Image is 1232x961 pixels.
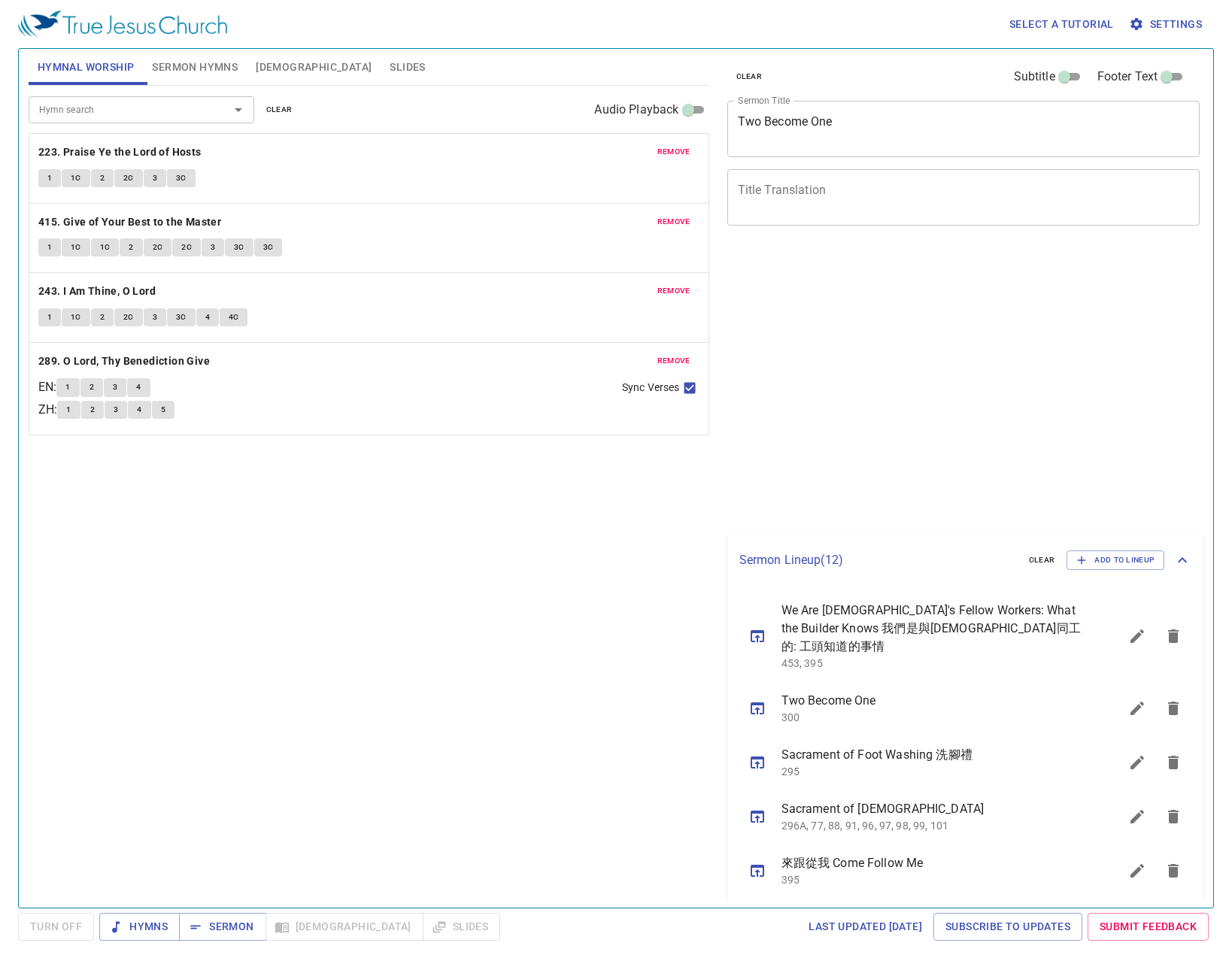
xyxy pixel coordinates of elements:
[120,238,142,256] button: 2
[1132,15,1202,34] span: Settings
[38,143,204,162] button: 223. Praise Ye the Lord of Hosts
[781,764,1084,779] p: 295
[38,401,57,419] p: ZH :
[90,380,94,394] span: 2
[62,238,90,256] button: 1C
[657,215,690,229] span: remove
[62,169,90,187] button: 1C
[781,656,1084,671] p: 453, 395
[739,551,1017,569] p: Sermon Lineup ( 12 )
[71,241,81,254] span: 1C
[172,238,201,256] button: 2C
[781,872,1084,887] p: 395
[62,308,90,326] button: 1C
[1100,917,1197,936] span: Submit Feedback
[721,241,1107,529] iframe: from-child
[65,380,70,394] span: 1
[220,308,248,326] button: 4C
[152,401,174,419] button: 5
[803,913,928,941] a: Last updated [DATE]
[38,282,156,301] b: 243. I Am Thine, O Lord
[136,380,141,394] span: 4
[38,378,56,396] p: EN :
[18,11,227,38] img: True Jesus Church
[99,913,180,941] button: Hymns
[176,171,187,185] span: 3C
[153,171,157,185] span: 3
[144,169,166,187] button: 3
[781,692,1084,710] span: Two Become One
[781,818,1084,833] p: 296A, 77, 88, 91, 96, 97, 98, 99, 101
[38,308,61,326] button: 1
[738,114,1190,143] textarea: Two Become One
[123,171,134,185] span: 2C
[66,403,71,417] span: 1
[71,171,81,185] span: 1C
[71,311,81,324] span: 1C
[1003,11,1120,38] button: Select a tutorial
[1014,68,1055,86] span: Subtitle
[114,169,143,187] button: 2C
[179,913,266,941] button: Sermon
[781,854,1084,872] span: 來跟從我 Come Follow Me
[113,380,117,394] span: 3
[657,284,690,298] span: remove
[144,308,166,326] button: 3
[1126,11,1208,38] button: Settings
[727,535,1204,585] div: Sermon Lineup(12)clearAdd to Lineup
[781,602,1084,656] span: We Are [DEMOGRAPHIC_DATA]'s Fellow Workers: What the Builder Knows 我們是與[DEMOGRAPHIC_DATA]同工的: 工頭知...
[191,917,253,936] span: Sermon
[114,308,143,326] button: 2C
[57,401,80,419] button: 1
[91,169,114,187] button: 2
[129,241,133,254] span: 2
[38,213,224,232] button: 415. Give of Your Best to the Master
[91,238,120,256] button: 1C
[167,169,196,187] button: 3C
[1029,553,1055,567] span: clear
[234,241,244,254] span: 3C
[100,171,105,185] span: 2
[153,311,157,324] span: 3
[648,352,699,370] button: remove
[38,352,213,371] button: 289. O Lord, Thy Benediction Give
[128,401,150,419] button: 4
[152,58,238,77] span: Sermon Hymns
[181,241,192,254] span: 2C
[254,238,283,256] button: 3C
[945,917,1070,936] span: Subscribe to Updates
[144,238,172,256] button: 2C
[809,917,922,936] span: Last updated [DATE]
[100,311,105,324] span: 2
[38,213,221,232] b: 415. Give of Your Best to the Master
[1076,553,1155,567] span: Add to Lineup
[38,143,202,162] b: 223. Praise Ye the Lord of Hosts
[176,311,187,324] span: 3C
[1097,68,1158,86] span: Footer Text
[81,401,104,419] button: 2
[594,101,678,119] span: Audio Playback
[56,378,79,396] button: 1
[38,352,210,371] b: 289. O Lord, Thy Benediction Give
[111,917,168,936] span: Hymns
[648,282,699,300] button: remove
[390,58,425,77] span: Slides
[104,378,126,396] button: 3
[266,103,293,117] span: clear
[137,403,141,417] span: 4
[228,99,249,120] button: Open
[90,403,95,417] span: 2
[38,58,135,77] span: Hymnal Worship
[114,403,118,417] span: 3
[1009,15,1114,34] span: Select a tutorial
[648,213,699,231] button: remove
[167,308,196,326] button: 3C
[257,101,302,119] button: clear
[100,241,111,254] span: 1C
[205,311,210,324] span: 4
[161,403,165,417] span: 5
[38,169,61,187] button: 1
[657,145,690,159] span: remove
[781,710,1084,725] p: 300
[47,311,52,324] span: 1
